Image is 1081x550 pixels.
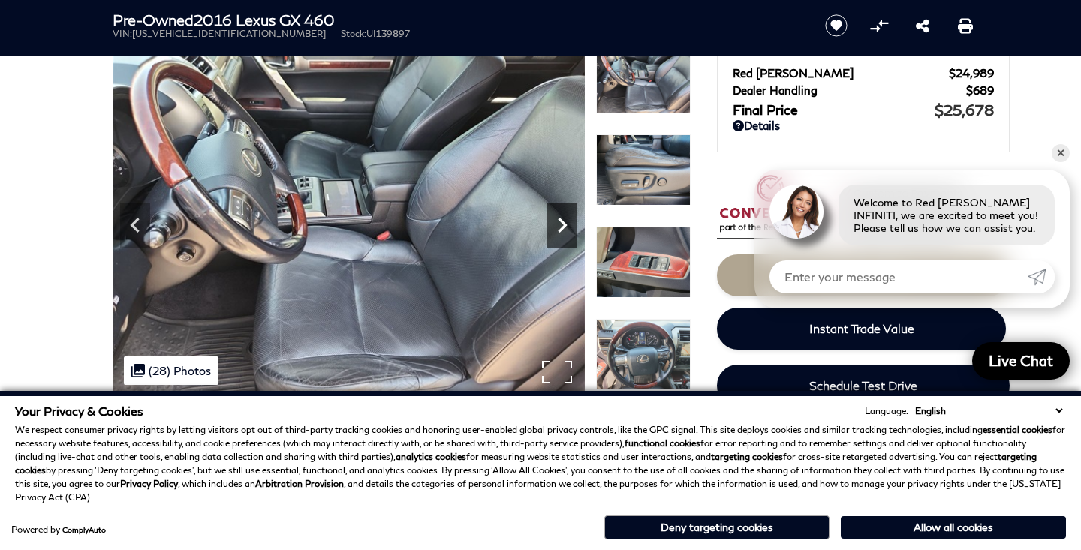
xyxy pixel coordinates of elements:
a: Details [733,119,994,132]
img: Used 2016 Black Onyx Lexus 460 image 13 [596,319,691,390]
span: Stock: [341,28,366,39]
strong: functional cookies [625,437,700,449]
a: Schedule Test Drive [717,365,1010,407]
strong: Pre-Owned [113,11,194,29]
div: (28) Photos [124,356,218,385]
span: UI139897 [366,28,410,39]
img: Used 2016 Black Onyx Lexus 460 image 11 [596,134,691,206]
button: Save vehicle [820,14,853,38]
span: $689 [966,83,994,97]
a: Instant Trade Value [717,308,1006,350]
a: Final Price $25,678 [733,101,994,119]
a: Start Your Deal [717,254,1010,296]
a: Red [PERSON_NAME] $24,989 [733,66,994,80]
button: Deny targeting cookies [604,515,830,539]
img: Used 2016 Black Onyx Lexus 460 image 10 [113,42,585,396]
button: Compare Vehicle [868,14,890,37]
div: Previous [120,203,150,248]
span: [US_VEHICLE_IDENTIFICATION_NUMBER] [132,28,326,39]
div: Next [547,203,577,248]
a: Dealer Handling $689 [733,83,994,97]
select: Language Select [911,404,1066,418]
span: $24,989 [949,66,994,80]
a: Submit [1028,260,1055,293]
strong: Arbitration Provision [255,478,344,489]
strong: targeting cookies [711,451,783,462]
p: We respect consumer privacy rights by letting visitors opt out of third-party tracking cookies an... [15,423,1066,504]
div: Powered by [11,525,106,534]
img: Used 2016 Black Onyx Lexus 460 image 12 [596,227,691,298]
a: ComplyAuto [62,525,106,534]
span: Live Chat [981,351,1061,370]
span: Final Price [733,101,935,118]
a: Print this Pre-Owned 2016 Lexus GX 460 [958,17,973,35]
strong: analytics cookies [396,451,466,462]
span: VIN: [113,28,132,39]
img: Agent profile photo [769,185,824,239]
span: $25,678 [935,101,994,119]
input: Enter your message [769,260,1028,293]
h1: 2016 Lexus GX 460 [113,11,799,28]
span: Red [PERSON_NAME] [733,66,949,80]
span: Dealer Handling [733,83,966,97]
a: Privacy Policy [120,478,178,489]
button: Allow all cookies [841,516,1066,539]
a: Share this Pre-Owned 2016 Lexus GX 460 [916,17,929,35]
a: Live Chat [972,342,1070,380]
span: Instant Trade Value [809,321,914,335]
span: Schedule Test Drive [809,378,917,392]
div: Language: [865,407,908,416]
strong: essential cookies [983,424,1052,435]
span: Your Privacy & Cookies [15,404,143,418]
img: Used 2016 Black Onyx Lexus 460 image 10 [596,42,691,113]
div: Welcome to Red [PERSON_NAME] INFINITI, we are excited to meet you! Please tell us how we can assi... [839,185,1055,245]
